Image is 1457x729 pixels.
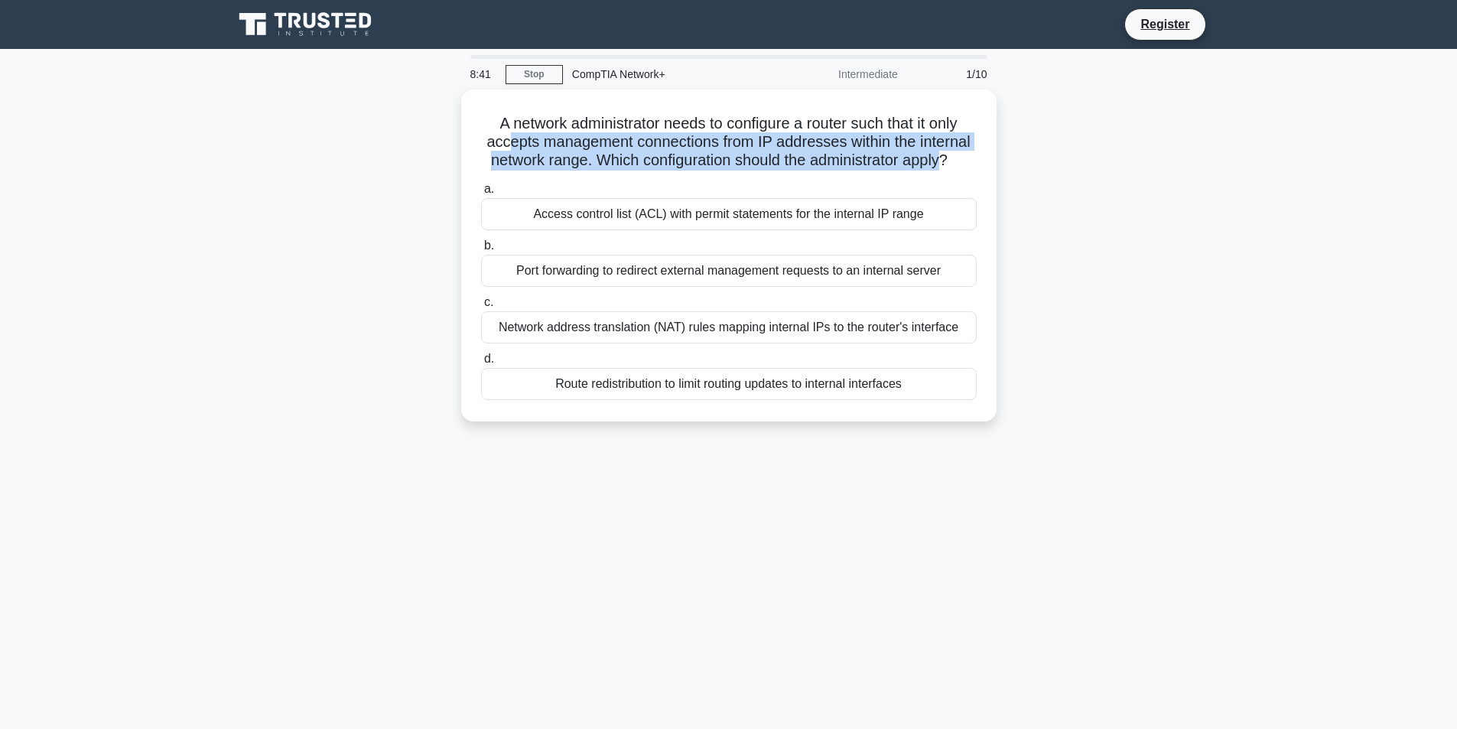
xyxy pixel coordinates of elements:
[506,65,563,84] a: Stop
[484,239,494,252] span: b.
[481,311,977,343] div: Network address translation (NAT) rules mapping internal IPs to the router's interface
[481,198,977,230] div: Access control list (ACL) with permit statements for the internal IP range
[484,295,493,308] span: c.
[481,255,977,287] div: Port forwarding to redirect external management requests to an internal server
[907,59,997,89] div: 1/10
[461,59,506,89] div: 8:41
[484,182,494,195] span: a.
[1131,15,1198,34] a: Register
[480,114,978,171] h5: A network administrator needs to configure a router such that it only accepts management connecti...
[773,59,907,89] div: Intermediate
[481,368,977,400] div: Route redistribution to limit routing updates to internal interfaces
[563,59,773,89] div: CompTIA Network+
[484,352,494,365] span: d.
